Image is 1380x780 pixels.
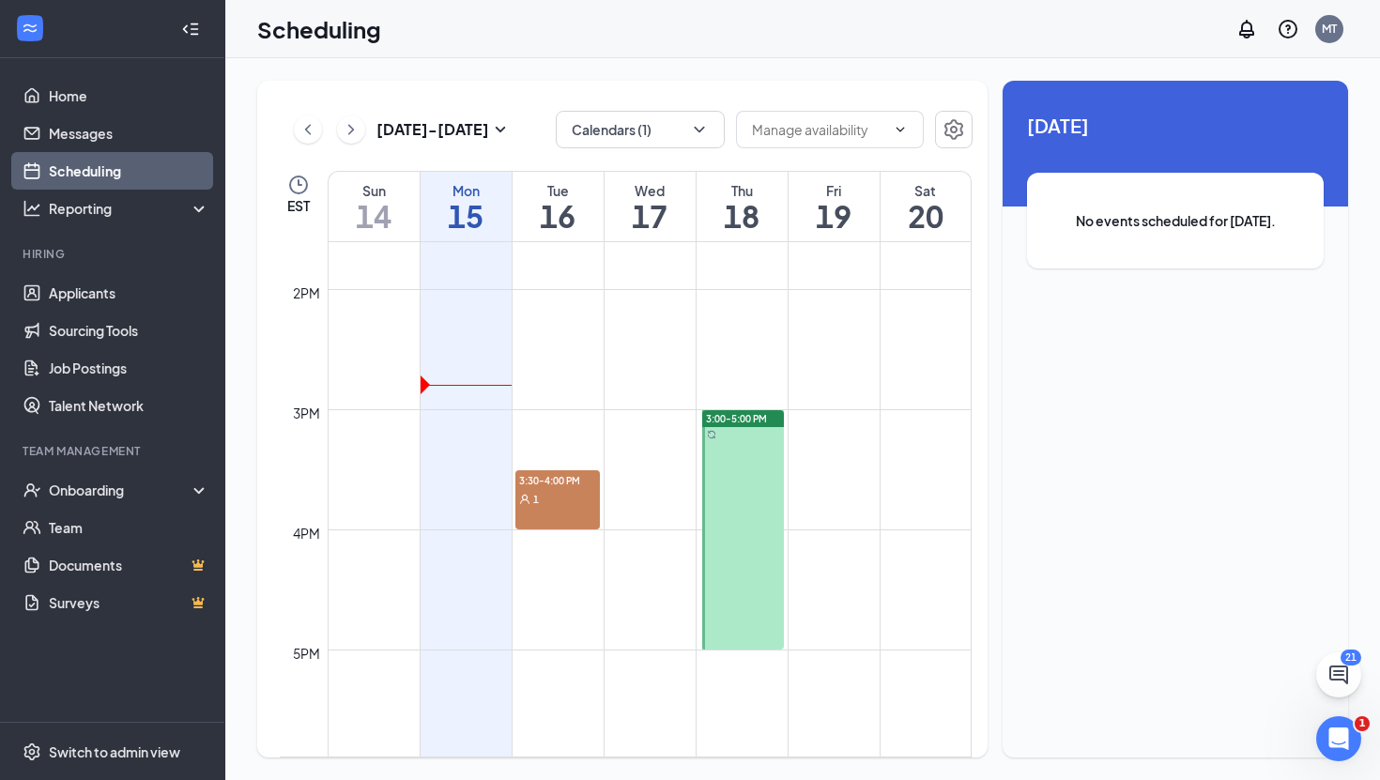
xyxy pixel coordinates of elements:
[1322,21,1337,37] div: MT
[690,120,709,139] svg: ChevronDown
[23,199,41,218] svg: Analysis
[329,172,420,241] a: September 14, 2025
[605,181,696,200] div: Wed
[329,181,420,200] div: Sun
[789,200,880,232] h1: 19
[23,443,206,459] div: Team Management
[376,119,489,140] h3: [DATE] - [DATE]
[1316,716,1361,761] iframe: Intercom live chat
[1355,716,1370,731] span: 1
[519,494,530,505] svg: User
[257,13,381,45] h1: Scheduling
[706,412,767,425] span: 3:00-5:00 PM
[421,172,512,241] a: September 15, 2025
[1235,18,1258,40] svg: Notifications
[556,111,725,148] button: Calendars (1)ChevronDown
[289,643,324,664] div: 5pm
[342,118,360,141] svg: ChevronRight
[49,199,210,218] div: Reporting
[49,546,209,584] a: DocumentsCrown
[49,349,209,387] a: Job Postings
[533,493,539,506] span: 1
[49,152,209,190] a: Scheduling
[421,200,512,232] h1: 15
[299,118,317,141] svg: ChevronLeft
[1027,111,1324,140] span: [DATE]
[23,742,41,761] svg: Settings
[605,200,696,232] h1: 17
[49,115,209,152] a: Messages
[697,181,788,200] div: Thu
[789,172,880,241] a: September 19, 2025
[49,742,180,761] div: Switch to admin view
[1341,650,1361,665] div: 21
[337,115,365,144] button: ChevronRight
[1316,652,1361,697] button: ChatActive
[513,181,604,200] div: Tue
[489,118,512,141] svg: SmallChevronDown
[49,509,209,546] a: Team
[1327,664,1350,686] svg: ChatActive
[181,20,200,38] svg: Collapse
[49,584,209,621] a: SurveysCrown
[49,274,209,312] a: Applicants
[1065,210,1286,231] span: No events scheduled for [DATE].
[789,181,880,200] div: Fri
[893,122,908,137] svg: ChevronDown
[287,174,310,196] svg: Clock
[881,200,972,232] h1: 20
[697,200,788,232] h1: 18
[943,118,965,141] svg: Settings
[513,200,604,232] h1: 16
[49,481,193,499] div: Onboarding
[752,119,885,140] input: Manage availability
[605,172,696,241] a: September 17, 2025
[49,77,209,115] a: Home
[329,200,420,232] h1: 14
[289,403,324,423] div: 3pm
[707,430,716,439] svg: Sync
[697,172,788,241] a: September 18, 2025
[287,196,310,215] span: EST
[21,19,39,38] svg: WorkstreamLogo
[513,172,604,241] a: September 16, 2025
[289,523,324,543] div: 4pm
[23,481,41,499] svg: UserCheck
[23,246,206,262] div: Hiring
[881,181,972,200] div: Sat
[421,181,512,200] div: Mon
[881,172,972,241] a: September 20, 2025
[294,115,322,144] button: ChevronLeft
[49,387,209,424] a: Talent Network
[515,470,601,489] span: 3:30-4:00 PM
[289,283,324,303] div: 2pm
[1277,18,1299,40] svg: QuestionInfo
[935,111,973,148] button: Settings
[49,312,209,349] a: Sourcing Tools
